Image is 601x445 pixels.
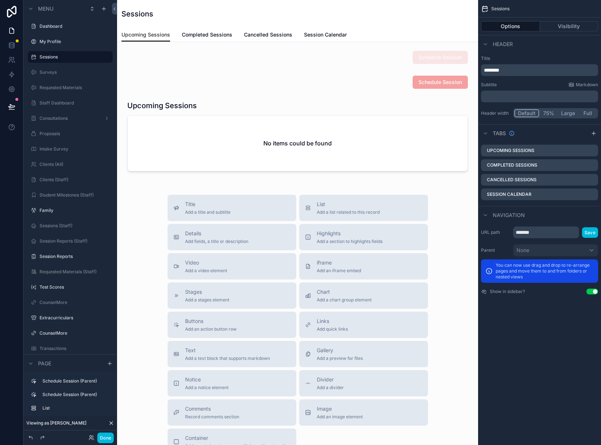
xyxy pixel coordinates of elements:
[185,288,229,296] span: Stages
[168,341,296,367] button: TextAdd a text block that supports markdown
[317,405,363,412] span: Image
[185,230,248,237] span: Details
[40,161,108,167] label: Clients (All)
[38,5,53,12] span: Menu
[40,238,108,244] label: Session Reports (Staff)
[491,6,510,12] span: Sessions
[304,31,347,38] span: Session Calendar
[317,317,348,325] span: Links
[481,82,497,88] label: Subtitle
[317,201,380,208] span: List
[185,201,230,208] span: Title
[185,405,239,412] span: Comments
[168,312,296,338] button: ButtonsAdd an action button row
[40,85,108,91] label: Requested Materials
[185,317,237,325] span: Buttons
[582,227,598,238] button: Save
[304,28,347,43] a: Session Calendar
[481,56,598,61] label: Title
[42,378,107,384] label: Schedule Session (Parent)
[317,288,372,296] span: Chart
[481,21,540,31] button: Options
[40,23,108,29] label: Dashboard
[514,109,539,117] button: Default
[40,39,108,45] label: My Profile
[40,269,108,275] label: Requested Materials (Staff)
[40,254,108,259] label: Session Reports
[182,31,232,38] span: Completed Sessions
[40,192,108,198] label: Student Milestones (Staff)
[493,212,525,219] span: Navigation
[40,146,108,152] label: Intake Survey
[185,385,229,391] span: Add a notice element
[481,247,510,253] label: Parent
[40,315,108,321] a: Extracurriculars
[185,414,239,420] span: Record comments section
[244,31,292,38] span: Cancelled Sessions
[317,414,363,420] span: Add an image element
[317,326,348,332] span: Add quick links
[244,28,292,43] a: Cancelled Sessions
[185,376,229,383] span: Notice
[40,284,108,290] label: Test Scores
[490,289,525,294] label: Show in sidebar?
[299,224,428,250] button: HighlightsAdd a section to highlights fields
[493,130,506,137] span: Tabs
[487,177,537,183] label: Cancelled Sessions
[40,330,108,336] label: CounselMore
[513,244,598,256] button: None
[40,346,108,351] label: Transactions
[40,100,108,106] label: Staff Dashboard
[185,268,227,274] span: Add a video element
[299,370,428,396] button: DividerAdd a divider
[168,195,296,221] button: TitleAdd a title and subtitle
[40,115,98,121] a: Consultations
[496,262,594,280] p: You can now use drag and drop to re-arrange pages and move them to and from folders or nested views
[168,253,296,279] button: VideoAdd a video element
[168,399,296,426] button: CommentsRecord comments section
[40,54,108,60] label: Sessions
[481,91,598,102] div: scrollable content
[38,360,51,367] span: Page
[317,209,380,215] span: Add a list related to this record
[578,109,597,117] button: Full
[481,64,598,76] div: scrollable content
[317,259,361,266] span: iframe
[481,110,510,116] label: Header width
[185,239,248,244] span: Add fields, a title or description
[121,9,153,19] h1: Sessions
[185,297,229,303] span: Add a stages element
[23,372,117,421] div: scrollable content
[168,370,296,396] button: NoticeAdd a notice element
[539,109,558,117] button: 75%
[558,109,578,117] button: Large
[40,223,108,229] a: Sessions (Staff)
[517,247,529,254] span: None
[299,195,428,221] button: ListAdd a list related to this record
[40,300,108,305] label: CounselMore
[121,28,170,42] a: Upcoming Sessions
[40,131,108,137] label: Proposals
[317,268,361,274] span: Add an iframe embed
[185,326,237,332] span: Add an action button row
[40,208,108,213] label: Family
[168,224,296,250] button: DetailsAdd fields, a title or description
[568,82,598,88] a: Markdown
[540,21,598,31] button: Visibility
[121,31,170,38] span: Upcoming Sessions
[40,69,108,75] label: Surveys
